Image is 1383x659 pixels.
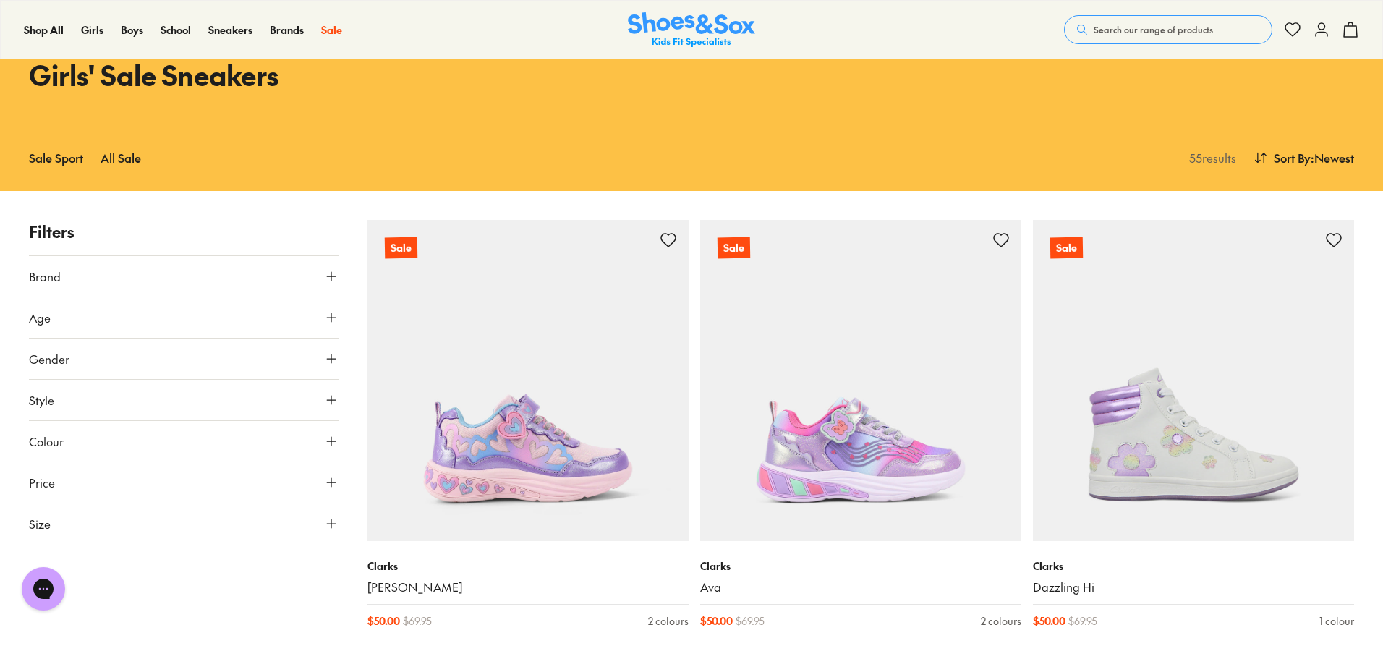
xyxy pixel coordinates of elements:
[121,22,143,37] span: Boys
[161,22,191,38] a: School
[208,22,252,38] a: Sneakers
[1033,613,1065,629] span: $ 50.00
[700,220,1021,541] a: Sale
[367,558,689,574] p: Clarks
[1064,15,1272,44] button: Search our range of products
[270,22,304,38] a: Brands
[29,433,64,450] span: Colour
[648,613,689,629] div: 2 colours
[1068,613,1097,629] span: $ 69.95
[700,558,1021,574] p: Clarks
[321,22,342,38] a: Sale
[29,309,51,326] span: Age
[1311,149,1354,166] span: : Newest
[14,562,72,616] iframe: Gorgias live chat messenger
[24,22,64,37] span: Shop All
[29,256,339,297] button: Brand
[1033,220,1354,541] a: Sale
[29,380,339,420] button: Style
[29,142,83,174] a: Sale Sport
[29,339,339,379] button: Gender
[29,54,674,95] h1: Girls' Sale Sneakers
[29,462,339,503] button: Price
[718,237,750,259] p: Sale
[101,142,141,174] a: All Sale
[628,12,755,48] img: SNS_Logo_Responsive.svg
[367,579,689,595] a: [PERSON_NAME]
[321,22,342,37] span: Sale
[1094,23,1213,36] span: Search our range of products
[81,22,103,37] span: Girls
[700,613,733,629] span: $ 50.00
[81,22,103,38] a: Girls
[628,12,755,48] a: Shoes & Sox
[29,391,54,409] span: Style
[208,22,252,37] span: Sneakers
[1274,149,1311,166] span: Sort By
[700,579,1021,595] a: Ava
[29,350,69,367] span: Gender
[29,421,339,462] button: Colour
[270,22,304,37] span: Brands
[29,503,339,544] button: Size
[367,220,689,541] a: Sale
[1033,579,1354,595] a: Dazzling Hi
[367,613,400,629] span: $ 50.00
[24,22,64,38] a: Shop All
[121,22,143,38] a: Boys
[1319,613,1354,629] div: 1 colour
[161,22,191,37] span: School
[29,268,61,285] span: Brand
[736,613,765,629] span: $ 69.95
[29,220,339,244] p: Filters
[1033,558,1354,574] p: Clarks
[1183,149,1236,166] p: 55 results
[29,297,339,338] button: Age
[29,515,51,532] span: Size
[981,613,1021,629] div: 2 colours
[1254,142,1354,174] button: Sort By:Newest
[403,613,432,629] span: $ 69.95
[385,237,417,259] p: Sale
[29,474,55,491] span: Price
[1050,237,1083,259] p: Sale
